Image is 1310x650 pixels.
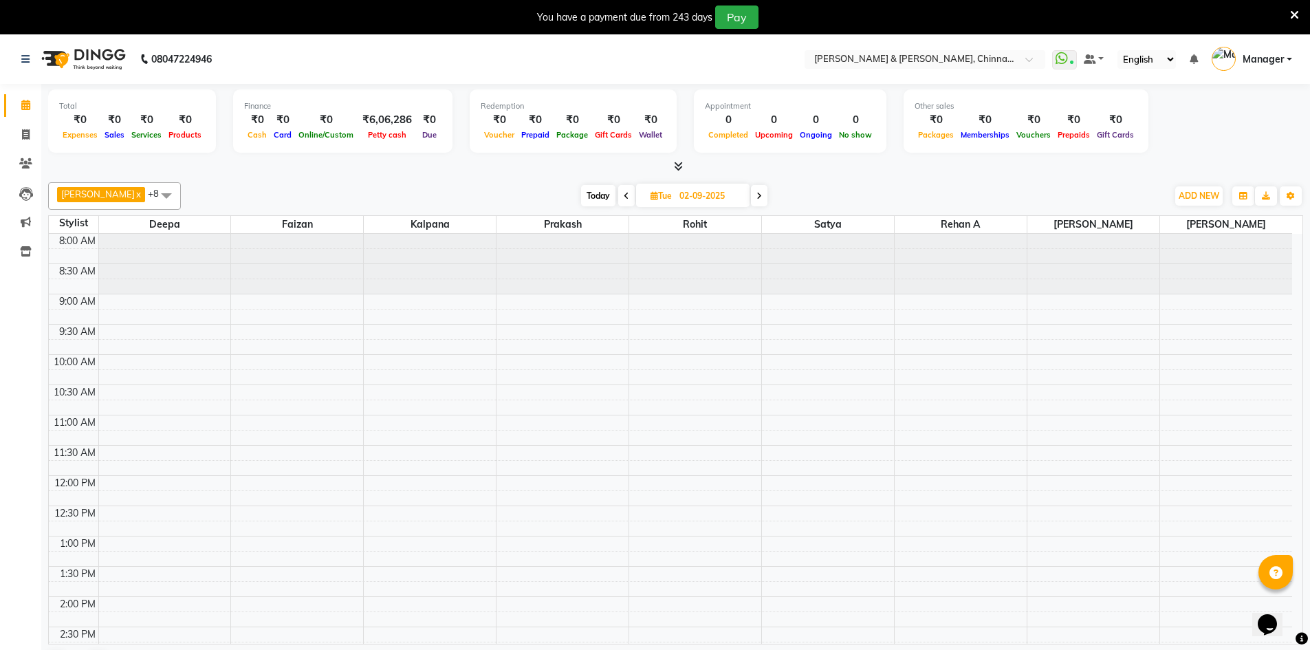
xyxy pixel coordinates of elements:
div: 0 [705,112,752,128]
div: 2:30 PM [57,627,98,642]
span: Prepaid [518,130,553,140]
span: Packages [915,130,957,140]
span: Voucher [481,130,518,140]
span: Wallet [635,130,666,140]
div: ₹0 [244,112,270,128]
span: Services [128,130,165,140]
div: ₹0 [1093,112,1137,128]
div: 11:30 AM [51,446,98,460]
div: ₹0 [165,112,205,128]
div: 11:00 AM [51,415,98,430]
span: Vouchers [1013,130,1054,140]
span: Sales [101,130,128,140]
div: Total [59,100,205,112]
div: ₹0 [128,112,165,128]
span: Ongoing [796,130,836,140]
div: ₹0 [417,112,441,128]
div: ₹0 [1054,112,1093,128]
div: 8:30 AM [56,264,98,279]
span: Prakash [496,216,629,233]
span: Kalpana [364,216,496,233]
span: [PERSON_NAME] [1160,216,1293,233]
iframe: chat widget [1252,595,1296,636]
div: Redemption [481,100,666,112]
div: ₹0 [481,112,518,128]
span: Rehan A [895,216,1027,233]
span: Completed [705,130,752,140]
div: ₹0 [59,112,101,128]
div: ₹0 [518,112,553,128]
div: 0 [752,112,796,128]
div: ₹0 [957,112,1013,128]
div: ₹0 [915,112,957,128]
div: ₹0 [635,112,666,128]
span: Today [581,185,615,206]
span: Expenses [59,130,101,140]
div: ₹0 [591,112,635,128]
div: 8:00 AM [56,234,98,248]
span: Prepaids [1054,130,1093,140]
div: Stylist [49,216,98,230]
button: Pay [715,6,758,29]
div: ₹0 [295,112,357,128]
span: Faizan [231,216,363,233]
span: Deepa [99,216,231,233]
span: Cash [244,130,270,140]
input: 2025-09-02 [675,186,744,206]
div: ₹0 [1013,112,1054,128]
button: ADD NEW [1175,186,1223,206]
span: Rohit [629,216,761,233]
span: Package [553,130,591,140]
span: Products [165,130,205,140]
span: [PERSON_NAME] [61,188,135,199]
div: ₹0 [553,112,591,128]
b: 08047224946 [151,40,212,78]
div: Finance [244,100,441,112]
span: Petty cash [364,130,410,140]
div: 9:30 AM [56,325,98,339]
span: Satya [762,216,894,233]
div: ₹6,06,286 [357,112,417,128]
div: 10:30 AM [51,385,98,400]
img: Manager [1212,47,1236,71]
div: 10:00 AM [51,355,98,369]
span: Upcoming [752,130,796,140]
img: logo [35,40,129,78]
span: Due [419,130,440,140]
div: ₹0 [270,112,295,128]
div: 12:00 PM [52,476,98,490]
span: Card [270,130,295,140]
div: 0 [836,112,875,128]
div: 12:30 PM [52,506,98,521]
span: Memberships [957,130,1013,140]
div: 2:00 PM [57,597,98,611]
div: Appointment [705,100,875,112]
div: Other sales [915,100,1137,112]
span: +8 [148,188,169,199]
span: Gift Cards [591,130,635,140]
span: Gift Cards [1093,130,1137,140]
div: 0 [796,112,836,128]
span: Manager [1243,52,1284,67]
div: 1:00 PM [57,537,98,551]
span: Online/Custom [295,130,357,140]
div: You have a payment due from 243 days [537,10,712,25]
div: 9:00 AM [56,294,98,309]
span: No show [836,130,875,140]
div: 1:30 PM [57,567,98,581]
span: [PERSON_NAME] [1027,216,1159,233]
a: x [135,188,141,199]
span: Tue [647,191,675,201]
span: ADD NEW [1179,191,1219,201]
div: ₹0 [101,112,128,128]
